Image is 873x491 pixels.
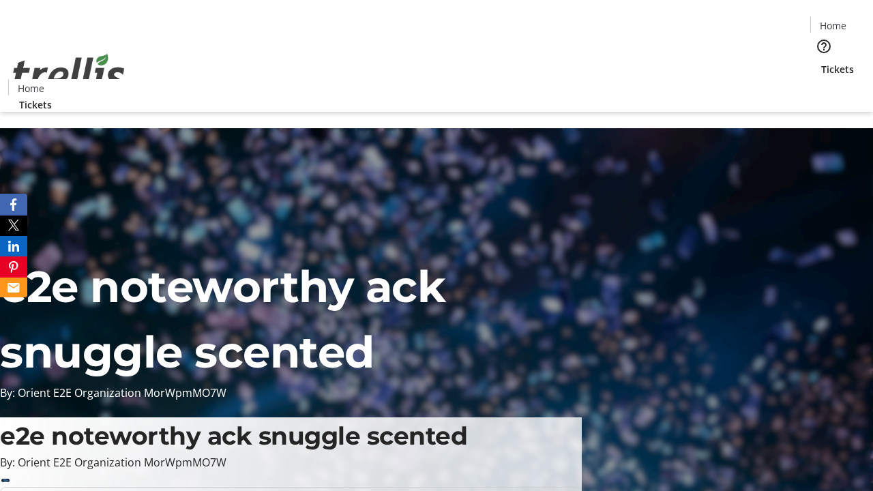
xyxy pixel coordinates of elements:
span: Tickets [19,98,52,112]
span: Home [820,18,846,33]
span: Tickets [821,62,854,76]
span: Home [18,81,44,95]
a: Tickets [8,98,63,112]
a: Home [811,18,855,33]
a: Home [9,81,53,95]
button: Help [810,33,838,60]
img: Orient E2E Organization MorWpmMO7W's Logo [8,39,130,107]
a: Tickets [810,62,865,76]
button: Cart [810,76,838,104]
